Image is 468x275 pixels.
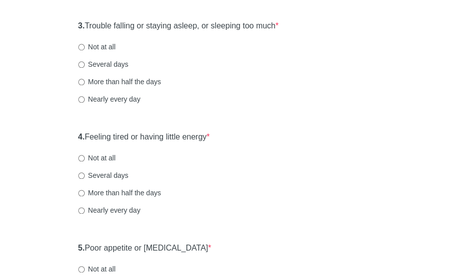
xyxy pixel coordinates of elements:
[78,188,161,198] label: More than half the days
[78,170,129,180] label: Several days
[78,94,141,104] label: Nearly every day
[78,61,85,68] input: Several days
[78,266,85,273] input: Not at all
[78,153,116,163] label: Not at all
[78,205,141,215] label: Nearly every day
[78,133,85,141] strong: 4.
[78,59,129,69] label: Several days
[78,155,85,161] input: Not at all
[78,77,161,87] label: More than half the days
[78,264,116,274] label: Not at all
[78,244,85,252] strong: 5.
[78,21,85,30] strong: 3.
[78,96,85,103] input: Nearly every day
[78,44,85,50] input: Not at all
[78,207,85,214] input: Nearly every day
[78,243,211,254] label: Poor appetite or [MEDICAL_DATA]
[78,132,210,143] label: Feeling tired or having little energy
[78,172,85,179] input: Several days
[78,42,116,52] label: Not at all
[78,79,85,85] input: More than half the days
[78,190,85,196] input: More than half the days
[78,20,279,32] label: Trouble falling or staying asleep, or sleeping too much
